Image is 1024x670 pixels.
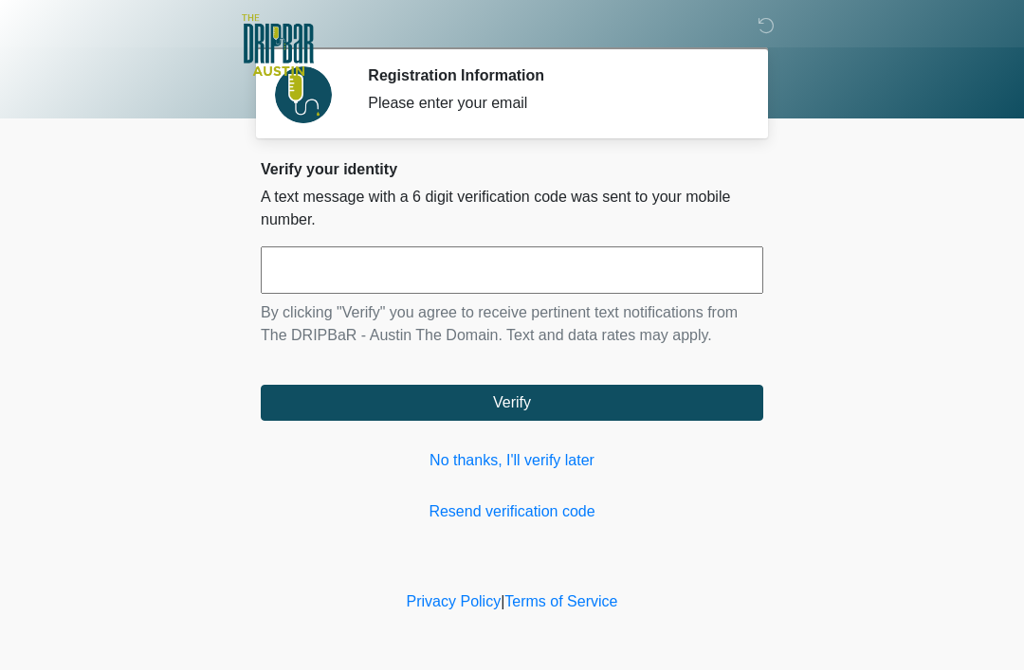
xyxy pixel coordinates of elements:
p: A text message with a 6 digit verification code was sent to your mobile number. [261,186,763,231]
img: Agent Avatar [275,66,332,123]
div: Please enter your email [368,92,735,115]
a: | [501,593,504,609]
a: Terms of Service [504,593,617,609]
p: By clicking "Verify" you agree to receive pertinent text notifications from The DRIPBaR - Austin ... [261,301,763,347]
img: The DRIPBaR - Austin The Domain Logo [242,14,314,76]
h2: Verify your identity [261,160,763,178]
a: Privacy Policy [407,593,502,609]
button: Verify [261,385,763,421]
a: No thanks, I'll verify later [261,449,763,472]
a: Resend verification code [261,500,763,523]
